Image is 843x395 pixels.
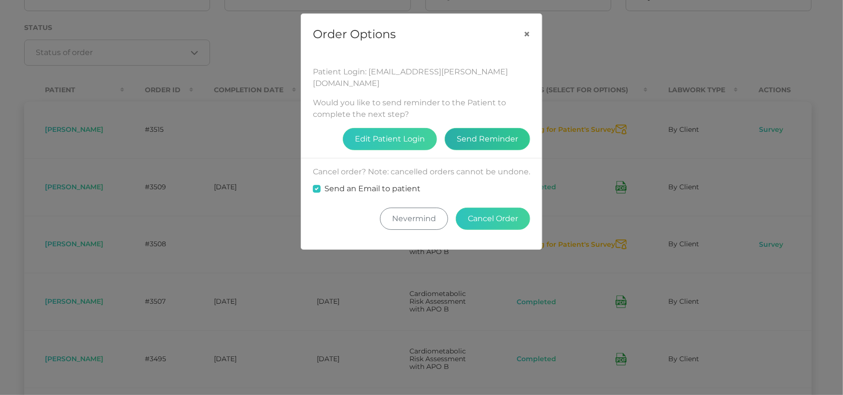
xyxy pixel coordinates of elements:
div: Would you like to send reminder to the Patient to complete the next step? Cancel order? Note: can... [301,55,542,249]
div: Patient Login: [EMAIL_ADDRESS][PERSON_NAME][DOMAIN_NAME] [313,66,530,89]
button: Send Reminder [445,128,530,150]
button: Cancel Order [456,208,530,230]
label: Send an Email to patient [324,183,421,195]
h5: Order Options [313,26,396,43]
button: Nevermind [380,208,448,230]
button: Close [512,14,542,55]
button: Edit Patient Login [343,128,437,150]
